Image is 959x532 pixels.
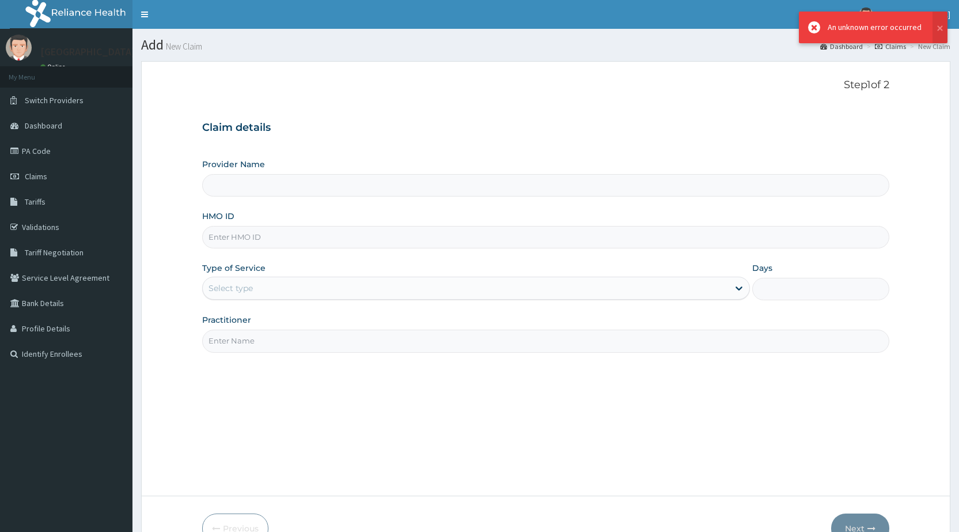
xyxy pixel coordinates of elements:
span: Tariffs [25,197,46,207]
div: An unknown error occurred [828,21,922,33]
small: New Claim [164,42,202,51]
span: Tariff Negotiation [25,247,84,258]
a: Claims [875,41,906,51]
p: [GEOGRAPHIC_DATA] [40,47,135,57]
label: Practitioner [202,314,251,326]
a: Dashboard [820,41,863,51]
span: [GEOGRAPHIC_DATA] [880,9,950,20]
li: New Claim [907,41,950,51]
span: Switch Providers [25,95,84,105]
span: Dashboard [25,120,62,131]
label: Provider Name [202,159,265,170]
h3: Claim details [202,122,889,134]
p: Step 1 of 2 [202,79,889,92]
label: Type of Service [202,262,266,274]
label: HMO ID [202,210,234,222]
h1: Add [141,37,950,52]
a: Online [40,63,68,71]
label: Days [752,262,772,274]
img: User Image [6,35,32,61]
input: Enter Name [202,330,889,352]
div: Select type [209,282,253,294]
img: User Image [859,7,873,22]
span: Claims [25,171,47,182]
input: Enter HMO ID [202,226,889,248]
